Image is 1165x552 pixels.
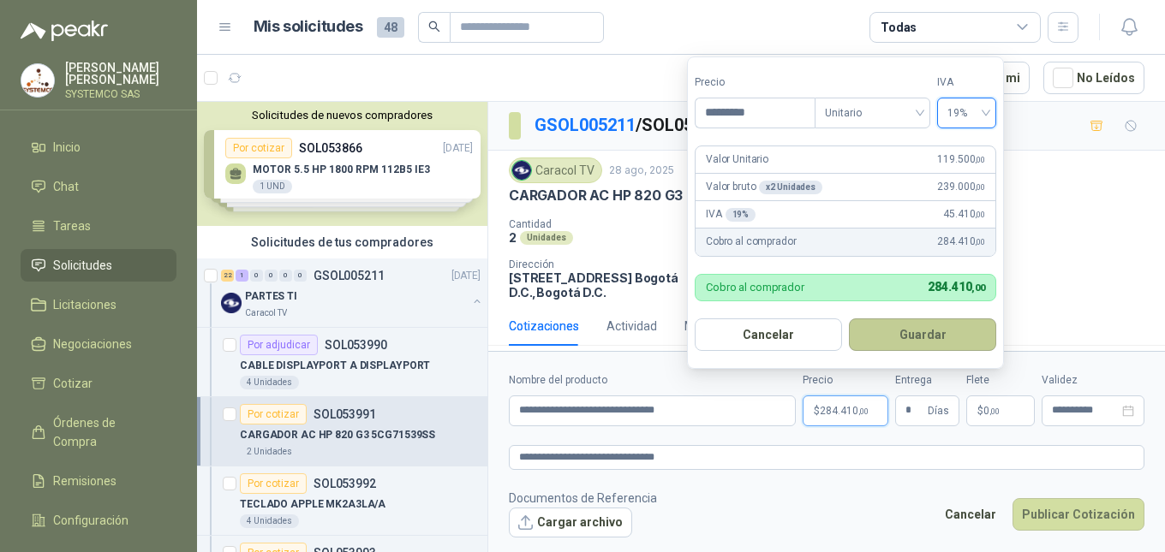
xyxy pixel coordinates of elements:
div: Mensajes [684,317,737,335]
div: x 2 Unidades [759,181,822,194]
a: Solicitudes [21,249,176,282]
p: CARGADOR AC HP 820 G3 5CG71539SS [509,187,773,205]
button: No Leídos [1043,62,1144,94]
a: Negociaciones [21,328,176,360]
span: 284.410 [937,234,985,250]
span: 239.000 [937,179,985,195]
span: 284.410 [820,406,869,416]
a: Por cotizarSOL053991CARGADOR AC HP 820 G3 5CG71539SS2 Unidades [197,397,487,466]
p: PARTES TI [245,288,297,305]
p: [STREET_ADDRESS] Bogotá D.C. , Bogotá D.C. [509,270,696,300]
button: Cancelar [695,318,842,351]
p: [DATE] [451,268,481,284]
label: Validez [1042,372,1144,389]
a: GSOL005211 [535,115,636,135]
a: Órdenes de Compra [21,407,176,458]
a: Por adjudicarSOL053990CABLE DISPLAYPORT A DISPLAYPORT4 Unidades [197,328,487,397]
div: Todas [881,18,917,37]
label: Flete [966,372,1035,389]
p: / SOL053991 [535,112,732,139]
p: Cobro al comprador [706,234,796,250]
img: Logo peakr [21,21,108,41]
div: 0 [250,270,263,282]
p: [PERSON_NAME] [PERSON_NAME] [65,62,176,86]
p: 28 ago, 2025 [609,163,674,179]
div: Por cotizar [240,404,307,424]
span: Negociaciones [53,335,132,353]
span: Solicitudes [53,256,112,275]
label: Precio [695,74,815,91]
label: Entrega [895,372,959,389]
span: 284.410 [928,280,985,294]
span: 0 [983,406,1000,416]
p: Cantidad [509,218,732,230]
span: Días [928,396,949,425]
span: Chat [53,177,79,196]
span: search [428,21,440,33]
div: Cotizaciones [509,317,579,335]
a: Tareas [21,210,176,242]
div: 19 % [726,208,756,222]
div: Solicitudes de tus compradores [197,226,487,258]
div: Actividad [606,317,657,335]
div: Solicitudes de nuevos compradoresPor cotizarSOL053866[DATE] MOTOR 5.5 HP 1800 RPM 112B5 IE31 UNDP... [197,102,487,226]
label: IVA [937,74,996,91]
span: Tareas [53,217,91,235]
label: Precio [803,372,888,389]
button: Cargar archivo [509,507,632,538]
div: Por cotizar [240,473,307,494]
span: Configuración [53,511,128,530]
div: 1 [236,270,248,282]
div: 0 [279,270,292,282]
p: Cobro al comprador [706,282,804,293]
a: Inicio [21,131,176,163]
p: CABLE DISPLAYPORT A DISPLAYPORT [240,358,430,374]
button: Guardar [849,318,996,351]
span: ,00 [975,237,985,246]
span: ,00 [975,182,985,192]
div: 0 [265,270,278,282]
p: Dirección [509,258,696,270]
p: CARGADOR AC HP 820 G3 5CG71539SS [240,427,435,443]
div: 2 Unidades [240,445,299,459]
p: TECLADO APPLE MK2A3LA/A [240,496,385,513]
p: Documentos de Referencia [509,489,657,507]
img: Company Logo [512,161,531,180]
span: ,00 [971,282,985,294]
p: Caracol TV [245,306,287,320]
div: 22 [221,270,234,282]
div: Unidades [520,231,573,245]
a: 22 1 0 0 0 0 GSOL005211[DATE] Company LogoPARTES TICaracol TV [221,265,484,320]
a: Chat [21,170,176,203]
span: Remisiones [53,472,116,490]
a: Licitaciones [21,288,176,321]
span: Licitaciones [53,295,116,314]
span: Inicio [53,138,81,157]
button: Solicitudes de nuevos compradores [204,109,481,122]
span: Cotizar [53,374,93,393]
p: SOL053991 [314,408,376,420]
h1: Mis solicitudes [254,15,363,39]
p: SOL053990 [325,339,387,351]
p: GSOL005211 [314,270,385,282]
a: Cotizar [21,367,176,400]
p: $284.410,00 [803,395,888,426]
button: Cancelar [935,498,1006,531]
span: ,00 [989,407,1000,416]
div: Caracol TV [509,157,602,183]
label: Nombre del producto [509,372,796,389]
button: Publicar Cotización [1013,498,1144,531]
span: Unitario [825,100,920,126]
p: SOL053992 [314,478,376,490]
span: 45.410 [943,206,985,223]
span: $ [977,406,983,416]
a: Configuración [21,504,176,537]
img: Company Logo [221,293,242,313]
p: Valor bruto [706,179,822,195]
a: Por cotizarSOL053992TECLADO APPLE MK2A3LA/A4 Unidades [197,466,487,536]
img: Company Logo [21,64,54,97]
span: 119.500 [937,151,985,168]
span: 48 [377,17,404,38]
span: ,00 [975,155,985,164]
span: 19% [947,100,986,126]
